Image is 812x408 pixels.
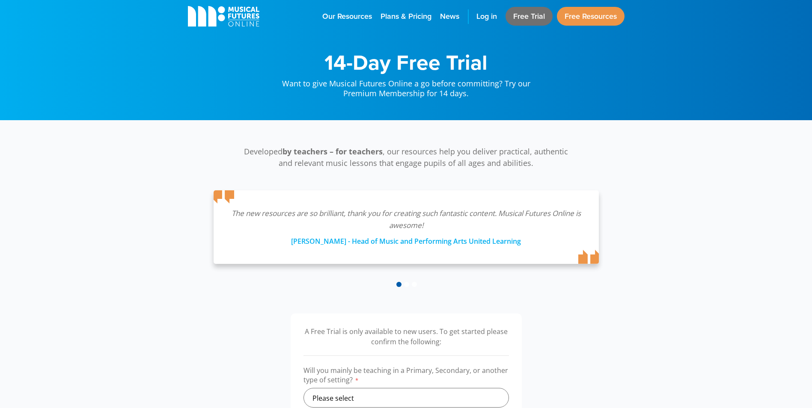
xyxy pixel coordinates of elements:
label: Will you mainly be teaching in a Primary, Secondary, or another type of setting? [303,366,509,388]
strong: by teachers – for teachers [283,146,383,157]
span: Log in [476,11,497,22]
span: Our Resources [322,11,372,22]
div: [PERSON_NAME] - Head of Music and Performing Arts United Learning [231,231,582,247]
a: Free Trial [506,7,553,26]
span: Plans & Pricing [381,11,431,22]
a: Free Resources [557,7,625,26]
p: Developed , our resources help you deliver practical, authentic and relevant music lessons that e... [239,146,573,169]
p: The new resources are so brilliant, thank you for creating such fantastic content. Musical Future... [231,207,582,231]
p: A Free Trial is only available to new users. To get started please confirm the following: [303,326,509,347]
p: Want to give Musical Futures Online a go before committing? Try our Premium Membership for 14 days. [274,73,539,99]
span: News [440,11,459,22]
h1: 14-Day Free Trial [274,51,539,73]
